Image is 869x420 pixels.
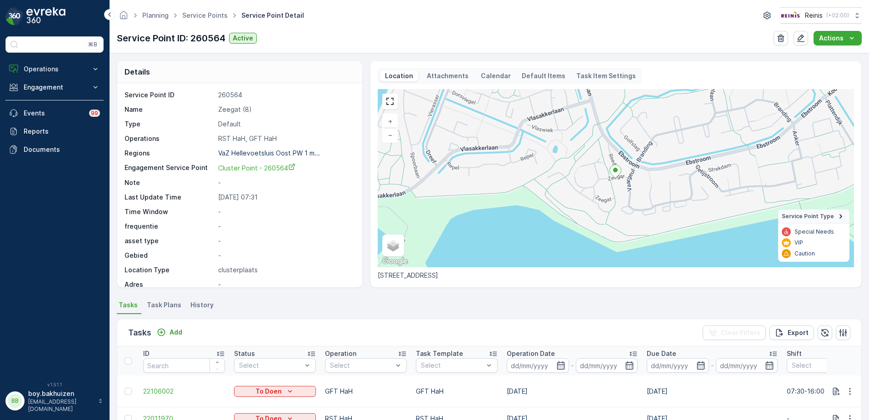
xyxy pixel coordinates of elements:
p: Attachments [425,71,470,80]
p: GFT HaH [325,387,407,396]
p: Caution [794,250,815,257]
a: Planning [142,11,169,19]
p: GFT HaH [416,387,498,396]
button: Engagement [5,78,104,96]
a: Open this area in Google Maps (opens a new window) [380,255,410,267]
button: Export [769,325,814,340]
p: Type [125,120,215,129]
p: [EMAIL_ADDRESS][DOMAIN_NAME] [28,398,94,413]
p: Select [330,361,393,370]
td: [DATE] [642,375,782,407]
span: Task Plans [147,300,181,310]
p: Details [125,66,150,77]
p: Name [125,105,215,114]
input: dd/mm/yyyy [576,358,638,373]
p: Tasks [128,326,151,339]
p: Note [125,178,215,187]
button: Reinis(+02:00) [780,7,862,24]
a: Reports [5,122,104,140]
input: dd/mm/yyyy [507,358,569,373]
p: - [571,360,574,371]
img: Reinis-Logo-Vrijstaand_Tekengebied-1-copy2_aBO4n7j.png [780,10,801,20]
a: 22106002 [143,387,225,396]
p: To Doen [255,387,282,396]
p: Default Items [522,71,565,80]
p: Operations [125,134,215,143]
p: frequentie [125,222,215,231]
p: Export [788,328,809,337]
button: Active [229,33,257,44]
p: Regions [125,149,215,158]
div: BB [8,394,22,408]
p: [DATE] 07:31 [218,193,353,202]
p: ID [143,349,150,358]
input: dd/mm/yyyy [716,358,778,373]
a: Documents [5,140,104,159]
p: Location Type [125,265,215,275]
img: logo_dark-DEwI_e13.png [26,7,65,25]
p: Status [234,349,255,358]
a: Events99 [5,104,104,122]
a: Cluster Point - 260564 [218,163,353,173]
p: Task Item Settings [576,71,636,80]
p: Default [218,120,353,129]
span: Tasks [119,300,138,310]
p: - [218,222,353,231]
p: Active [233,34,253,43]
p: Gebied [125,251,215,260]
p: Shift [787,349,802,358]
button: Add [153,327,186,338]
p: Reports [24,127,100,136]
p: boy.bakhuizen [28,389,94,398]
span: Service Point Type [782,213,834,220]
div: Toggle Row Selected [125,388,132,395]
p: ( +02:00 ) [826,12,849,19]
p: Select [792,361,854,370]
a: Zoom Out [383,128,397,142]
p: - [711,360,714,371]
a: Zoom In [383,115,397,128]
p: 99 [91,110,98,117]
p: - [218,178,353,187]
p: Time Window [125,207,215,216]
p: - [218,280,353,289]
p: Due Date [647,349,676,358]
p: Last Update Time [125,193,215,202]
p: Service Point ID [125,90,215,100]
span: v 1.51.1 [5,382,104,387]
a: Homepage [119,14,129,21]
p: Engagement Service Point [125,163,215,173]
a: Service Points [182,11,228,19]
span: + [388,117,392,125]
p: Reinis [805,11,823,20]
p: Engagement [24,83,85,92]
input: dd/mm/yyyy [647,358,709,373]
span: History [190,300,214,310]
p: Clear Filters [721,328,760,337]
p: Select [421,361,484,370]
button: Clear Filters [703,325,766,340]
p: Zeegat (8) [218,105,353,114]
p: Location [384,71,415,80]
summary: Service Point Type [778,210,849,224]
p: Operation [325,349,356,358]
button: Actions [814,31,862,45]
p: Task Template [416,349,463,358]
p: Calendar [481,71,511,80]
p: 07:30-16:00 [787,387,869,396]
p: 260564 [218,90,353,100]
img: Google [380,255,410,267]
p: Events [24,109,84,118]
p: clusterplaats [218,265,353,275]
p: - [218,207,353,216]
p: VaZ Hellevoetsluis Oost PW 1 m... [218,149,320,157]
p: Documents [24,145,100,154]
button: BBboy.bakhuizen[EMAIL_ADDRESS][DOMAIN_NAME] [5,389,104,413]
p: ⌘B [88,41,97,48]
button: To Doen [234,386,316,397]
p: VIP [794,239,803,246]
p: Service Point ID: 260564 [117,31,225,45]
img: logo [5,7,24,25]
a: View Fullscreen [383,95,397,108]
